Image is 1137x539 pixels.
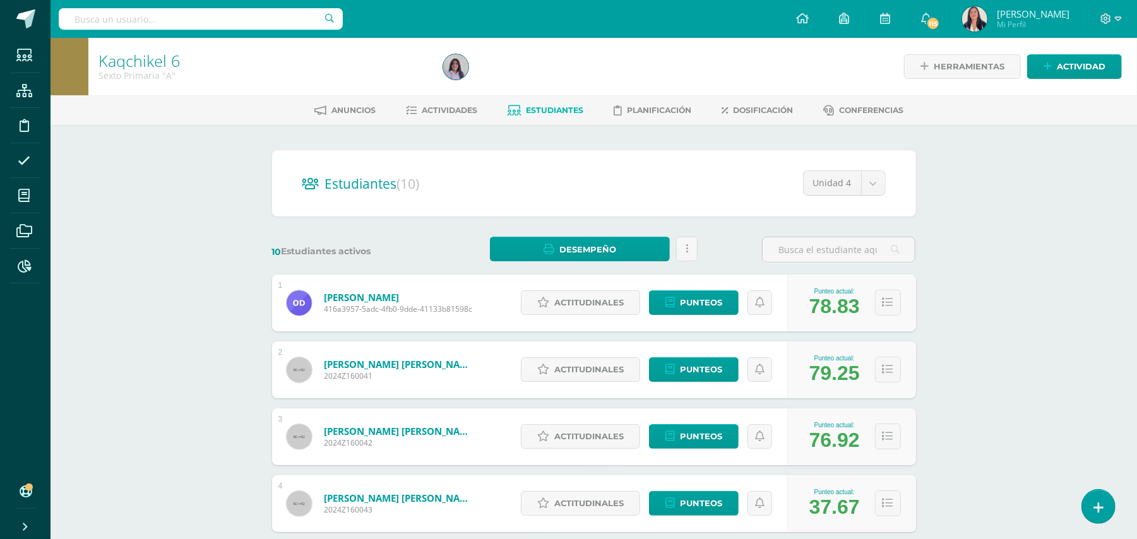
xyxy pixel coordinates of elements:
a: [PERSON_NAME] [PERSON_NAME] [324,358,475,370]
div: 2 [278,348,283,357]
span: Conferencias [839,105,903,115]
div: Sexto Primaria 'A' [98,69,428,81]
span: 10 [272,246,282,258]
a: Punteos [649,424,739,449]
span: Mi Perfil [997,19,1069,30]
a: Actitudinales [521,357,640,382]
img: 60x60 [287,357,312,382]
a: Punteos [649,357,739,382]
h1: Kaqchikel 6 [98,52,428,69]
img: fb33c6dabb1fc4955c7c40ba35d91691.png [287,290,312,316]
span: Actividad [1057,55,1105,78]
a: Kaqchikel 6 [98,50,180,71]
span: Estudiantes [325,175,420,192]
span: Unidad 4 [813,171,852,195]
a: Actitudinales [521,424,640,449]
a: Actitudinales [521,290,640,315]
div: Punteo actual: [809,489,860,495]
span: Actitudinales [554,291,624,314]
span: Punteos [680,492,722,515]
div: Punteo actual: [809,355,860,362]
div: 78.83 [809,295,860,318]
div: Punteo actual: [809,288,860,295]
a: Punteos [649,290,739,315]
span: 2024Z160042 [324,437,475,448]
img: 60x60 [287,491,312,516]
span: Herramientas [934,55,1004,78]
div: 79.25 [809,362,860,385]
a: Desempeño [490,237,670,261]
a: Actividades [406,100,477,121]
a: Herramientas [904,54,1021,79]
span: Dosificación [733,105,793,115]
input: Busca el estudiante aquí... [763,237,915,262]
a: Punteos [649,491,739,516]
div: 3 [278,415,283,423]
span: 2024Z160041 [324,370,475,381]
span: Desempeño [559,238,616,261]
img: 2e7ec2bf65bdb1b7ba449eab1a65d432.png [443,54,468,80]
a: [PERSON_NAME] [PERSON_NAME] [324,425,475,437]
label: Estudiantes activos [272,246,426,258]
a: Actividad [1027,54,1122,79]
div: 37.67 [809,495,860,519]
span: Actitudinales [554,492,624,515]
span: [PERSON_NAME] [997,8,1069,20]
a: Unidad 4 [804,171,885,195]
input: Busca un usuario... [59,8,343,30]
img: 60x60 [287,424,312,449]
span: Actitudinales [554,358,624,381]
div: 76.92 [809,429,860,452]
div: 1 [278,281,283,290]
span: (10) [397,175,420,192]
a: Estudiantes [508,100,583,121]
a: Anuncios [314,100,376,121]
a: Actitudinales [521,491,640,516]
a: Dosificación [722,100,793,121]
div: Punteo actual: [809,422,860,429]
span: Planificación [627,105,691,115]
span: Actitudinales [554,425,624,448]
span: Anuncios [331,105,376,115]
span: Punteos [680,358,722,381]
div: 4 [278,482,283,490]
span: 115 [926,16,940,30]
a: Planificación [614,100,691,121]
span: 2024Z160043 [324,504,475,515]
span: Actividades [422,105,477,115]
span: 416a3957-5adc-4fb0-9dde-41133b81598c [324,304,472,314]
img: ec19ab1bafb2871a01cb4bb1fedf3d93.png [962,6,987,32]
a: Conferencias [823,100,903,121]
span: Punteos [680,291,722,314]
span: Punteos [680,425,722,448]
span: Estudiantes [526,105,583,115]
a: [PERSON_NAME] [PERSON_NAME] [324,492,475,504]
a: [PERSON_NAME] [324,291,472,304]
